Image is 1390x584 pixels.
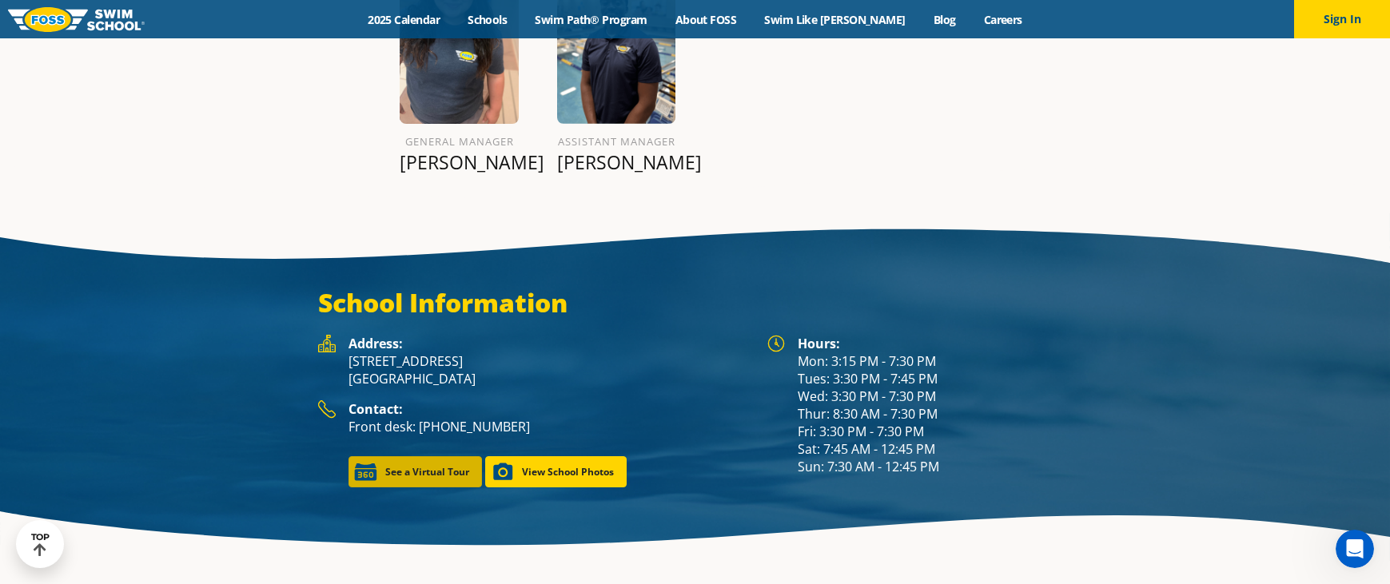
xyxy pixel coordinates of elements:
[521,12,661,27] a: Swim Path® Program
[348,418,751,435] p: Front desk: [PHONE_NUMBER]
[318,400,336,419] img: Foss Location Contact
[31,532,50,557] div: TOP
[348,400,403,418] strong: Contact:
[557,151,676,173] p: [PERSON_NAME]
[348,335,403,352] strong: Address:
[557,132,676,151] h6: Assistant Manager
[454,12,521,27] a: Schools
[485,456,627,487] a: View School Photos
[798,335,1073,475] div: Mon: 3:15 PM - 7:30 PM Tues: 3:30 PM - 7:45 PM Wed: 3:30 PM - 7:30 PM Thur: 8:30 AM - 7:30 PM Fri...
[919,12,970,27] a: Blog
[970,12,1036,27] a: Careers
[318,287,1073,319] h3: School Information
[661,12,751,27] a: About FOSS
[767,335,785,352] img: Foss Location Hours
[8,7,145,32] img: FOSS Swim School Logo
[798,335,840,352] strong: Hours:
[318,335,336,352] img: Foss Location Address
[400,151,519,173] p: [PERSON_NAME]
[354,12,454,27] a: 2025 Calendar
[400,132,519,151] h6: General Manager
[348,352,751,387] p: [STREET_ADDRESS] [GEOGRAPHIC_DATA]
[1336,530,1374,568] iframe: Intercom live chat
[348,456,482,487] a: See a Virtual Tour
[751,12,920,27] a: Swim Like [PERSON_NAME]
